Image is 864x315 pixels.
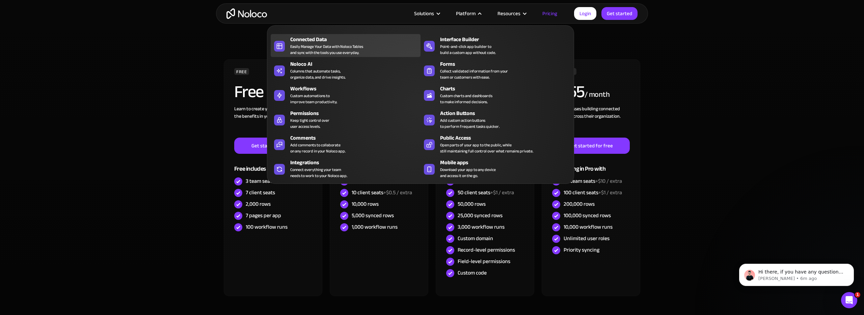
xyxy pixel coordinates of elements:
a: Mobile appsDownload your app to any deviceand access it on the go. [421,157,570,180]
span: +$1 / extra [598,188,622,198]
div: Permissions [290,109,424,117]
div: Custom domain [458,235,493,242]
div: For businesses building connected solutions across their organization. ‍ [552,105,630,138]
div: Add custom action buttons to perform frequent tasks quicker. [440,117,500,130]
a: CommentsAdd comments to collaborateon any record in your Noloco app. [271,133,421,155]
div: 4 team seats [352,177,406,185]
a: ChartsCustom charts and dashboardsto make informed decisions. [421,83,570,106]
div: 7 pages per app [246,212,281,219]
nav: Platform [267,16,574,184]
div: 100 workflow runs [246,223,288,231]
div: Everything in Pro with [552,154,630,176]
span: 1 [855,292,860,297]
a: Login [574,7,596,20]
div: Mobile apps [440,159,573,167]
span: +$1 / extra [490,188,514,198]
a: Get started for free [234,138,312,154]
h2: 255 [552,83,585,100]
div: Charts [440,85,573,93]
div: Integrations [290,159,424,167]
div: Priority syncing [564,246,599,254]
div: 25,000 synced rows [458,212,503,219]
div: Comments [290,134,424,142]
div: Collect validated information from your team or customers with ease. [440,68,508,80]
div: 50,000 rows [458,200,486,208]
a: FormsCollect validated information from yourteam or customers with ease. [421,59,570,82]
a: PermissionsKeep tight control overuser access levels. [271,108,421,131]
a: Get started [601,7,638,20]
div: Free includes [234,154,312,176]
div: Easily Manage Your Data with Noloco Tables and sync with the tools you use everyday. [290,44,363,56]
a: Get started for free [552,138,630,154]
div: 100 client seats [564,189,622,196]
div: Noloco AI [290,60,424,68]
div: FREE [234,68,249,75]
div: Forms [440,60,573,68]
div: Platform [456,9,476,18]
div: 5,000 synced rows [352,212,394,219]
a: Pricing [534,9,566,18]
div: 1,000 workflow runs [352,223,398,231]
span: +$0.5 / extra [383,188,412,198]
span: Download your app to any device and access it on the go. [440,167,496,179]
div: Field-level permissions [458,258,510,265]
h2: Free [234,83,264,100]
div: Public Access [440,134,573,142]
iframe: Intercom live chat [841,292,857,308]
div: Add comments to collaborate on any record in your Noloco app. [290,142,346,154]
div: Resources [497,9,520,18]
div: 10 team seats [458,177,513,185]
div: 3 team seats [246,177,274,185]
span: +$10 / extra [595,176,622,186]
div: 10,000 rows [352,200,379,208]
div: 10,000 workflow runs [564,223,613,231]
div: Connect everything your team needs to work to your Noloco app. [290,167,347,179]
div: Custom automations to improve team productivity. [290,93,337,105]
div: Unlimited user roles [564,235,610,242]
div: 50 client seats [458,189,514,196]
div: Keep tight control over user access levels. [290,117,329,130]
div: Interface Builder [440,35,573,44]
div: 200,000 rows [564,200,595,208]
div: 2,000 rows [246,200,271,208]
div: 7 client seats [246,189,275,196]
div: Record-level permissions [458,246,515,254]
a: Action ButtonsAdd custom action buttonsto perform frequent tasks quicker. [421,108,570,131]
div: / month [585,89,610,100]
a: Interface BuilderPoint-and-click app builder tobuild a custom app without code. [421,34,570,57]
a: Public AccessOpen parts of your app to the public, whilestill maintaining full control over what ... [421,133,570,155]
div: 10 client seats [352,189,412,196]
div: Learn to create your first app and see the benefits in your team ‍ [234,105,312,138]
div: Resources [489,9,534,18]
div: Solutions [406,9,448,18]
div: Workflows [290,85,424,93]
div: Action Buttons [440,109,573,117]
iframe: Intercom notifications message [729,250,864,297]
div: Open parts of your app to the public, while still maintaining full control over what remains priv... [440,142,533,154]
div: Connected Data [290,35,424,44]
a: Connected DataEasily Manage Your Data with Noloco Tablesand sync with the tools you use everyday. [271,34,421,57]
div: 3,000 workflow runs [458,223,505,231]
a: Noloco AIColumns that automate tasks,organize data, and drive insights. [271,59,421,82]
a: IntegrationsConnect everything your teamneeds to work to your Noloco app. [271,157,421,180]
div: 100,000 synced rows [564,212,611,219]
div: 30 team seats [564,177,622,185]
div: Solutions [414,9,434,18]
div: Platform [448,9,489,18]
div: Custom code [458,269,487,277]
div: Columns that automate tasks, organize data, and drive insights. [290,68,346,80]
div: Point-and-click app builder to build a custom app without code. [440,44,496,56]
a: home [226,8,267,19]
div: Custom charts and dashboards to make informed decisions. [440,93,492,105]
a: WorkflowsCustom automations toimprove team productivity. [271,83,421,106]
